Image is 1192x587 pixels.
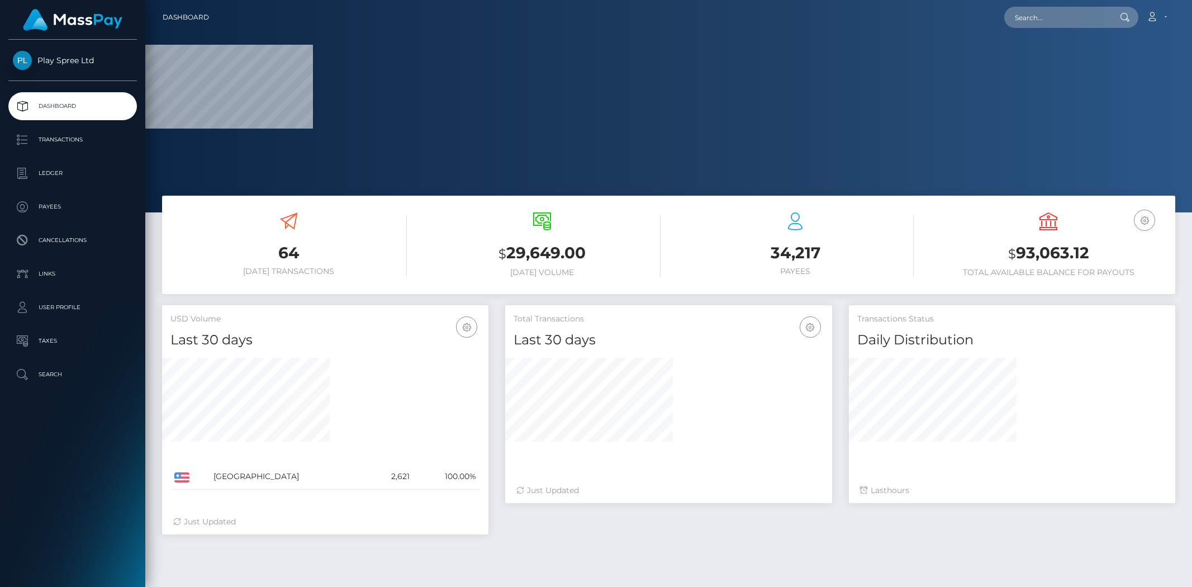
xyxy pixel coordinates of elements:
[8,193,137,221] a: Payees
[424,268,660,277] h6: [DATE] Volume
[13,333,132,349] p: Taxes
[13,366,132,383] p: Search
[13,299,132,316] p: User Profile
[13,131,132,148] p: Transactions
[174,472,189,482] img: US.png
[170,267,407,276] h6: [DATE] Transactions
[1008,246,1016,262] small: $
[13,51,32,70] img: Play Spree Ltd
[8,159,137,187] a: Ledger
[677,242,914,264] h3: 34,217
[930,242,1167,265] h3: 93,063.12
[860,485,1164,496] div: Last hours
[13,266,132,282] p: Links
[173,516,477,528] div: Just Updated
[8,293,137,321] a: User Profile
[13,165,132,182] p: Ledger
[8,55,137,65] span: Play Spree Ltd
[514,330,823,350] h4: Last 30 days
[498,246,506,262] small: $
[8,260,137,288] a: Links
[8,126,137,154] a: Transactions
[13,232,132,249] p: Cancellations
[8,327,137,355] a: Taxes
[170,242,407,264] h3: 64
[163,6,209,29] a: Dashboard
[23,9,122,31] img: MassPay Logo
[857,330,1167,350] h4: Daily Distribution
[210,464,369,490] td: [GEOGRAPHIC_DATA]
[516,485,820,496] div: Just Updated
[1004,7,1109,28] input: Search...
[13,98,132,115] p: Dashboard
[8,92,137,120] a: Dashboard
[857,314,1167,325] h5: Transactions Status
[170,330,480,350] h4: Last 30 days
[13,198,132,215] p: Payees
[170,314,480,325] h5: USD Volume
[677,267,914,276] h6: Payees
[514,314,823,325] h5: Total Transactions
[930,268,1167,277] h6: Total Available Balance for Payouts
[8,361,137,389] a: Search
[414,464,480,490] td: 100.00%
[369,464,414,490] td: 2,621
[8,226,137,254] a: Cancellations
[424,242,660,265] h3: 29,649.00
